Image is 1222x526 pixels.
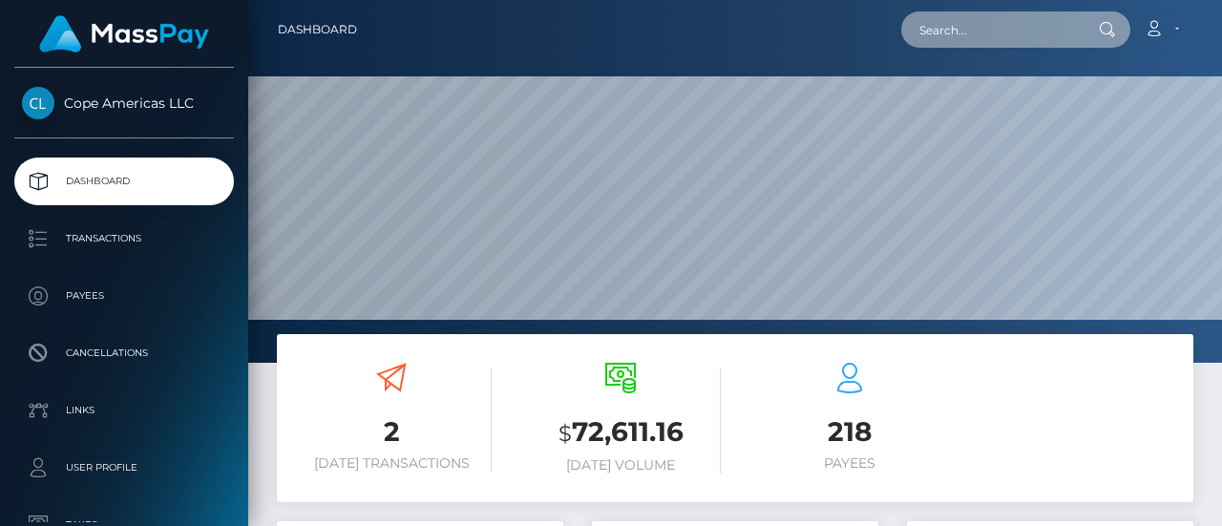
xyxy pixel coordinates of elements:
[22,339,226,368] p: Cancellations
[14,158,234,205] a: Dashboard
[14,444,234,492] a: User Profile
[278,10,357,50] a: Dashboard
[749,413,950,451] h3: 218
[558,420,572,447] small: $
[14,215,234,263] a: Transactions
[901,11,1081,48] input: Search...
[22,453,226,482] p: User Profile
[39,15,209,53] img: MassPay Logo
[520,413,721,452] h3: 72,611.16
[14,272,234,320] a: Payees
[22,396,226,425] p: Links
[291,455,492,472] h6: [DATE] Transactions
[22,224,226,253] p: Transactions
[14,387,234,434] a: Links
[291,413,492,451] h3: 2
[22,167,226,196] p: Dashboard
[22,282,226,310] p: Payees
[22,87,54,119] img: Cope Americas LLC
[520,457,721,473] h6: [DATE] Volume
[749,455,950,472] h6: Payees
[14,329,234,377] a: Cancellations
[14,95,234,112] span: Cope Americas LLC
